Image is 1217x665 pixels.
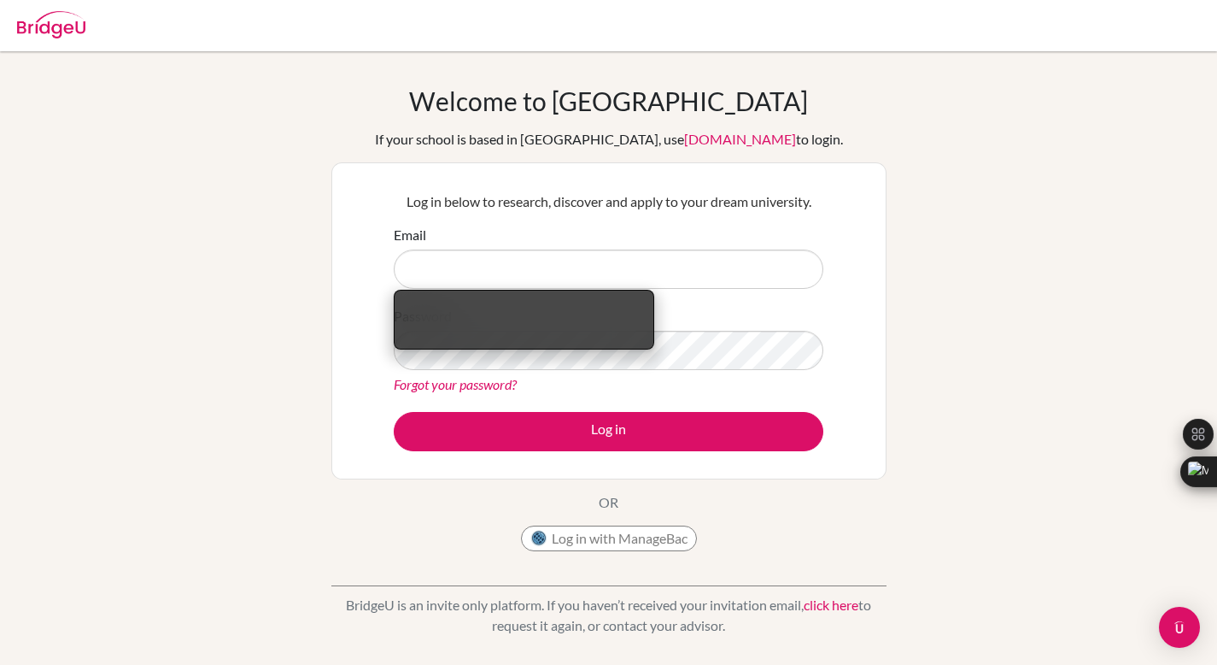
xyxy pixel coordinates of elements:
[375,129,843,150] div: If your school is based in [GEOGRAPHIC_DATA], use to login.
[394,191,823,212] p: Log in below to research, discover and apply to your dream university.
[17,11,85,38] img: Bridge-U
[409,85,808,116] h1: Welcome to [GEOGRAPHIC_DATA]
[599,492,618,513] p: OR
[1159,607,1200,648] div: Open Intercom Messenger
[394,225,426,245] label: Email
[804,597,858,613] a: click here
[394,412,823,451] button: Log in
[684,131,796,147] a: [DOMAIN_NAME]
[521,526,697,551] button: Log in with ManageBac
[394,376,517,392] a: Forgot your password?
[331,595,886,636] p: BridgeU is an invite only platform. If you haven’t received your invitation email, to request it ...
